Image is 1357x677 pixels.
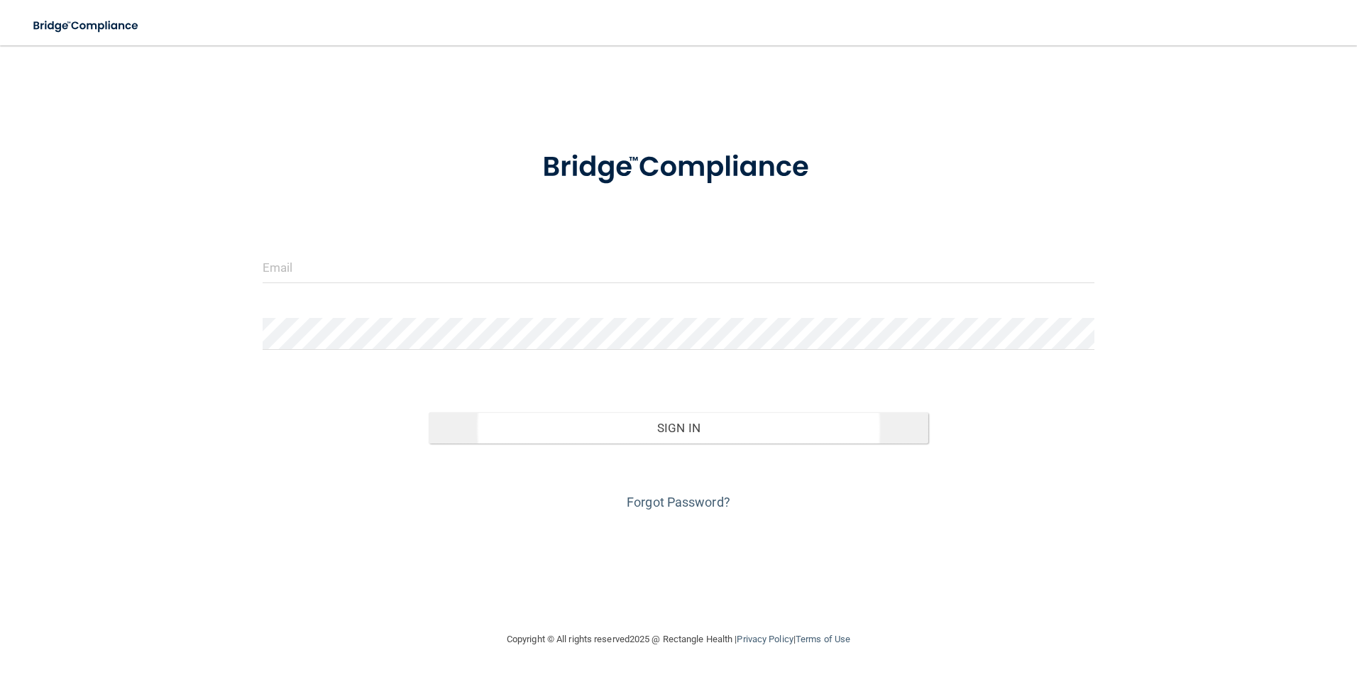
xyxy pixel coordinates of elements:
[796,634,850,644] a: Terms of Use
[737,634,793,644] a: Privacy Policy
[513,131,844,204] img: bridge_compliance_login_screen.278c3ca4.svg
[263,251,1095,283] input: Email
[429,412,928,444] button: Sign In
[21,11,152,40] img: bridge_compliance_login_screen.278c3ca4.svg
[627,495,730,510] a: Forgot Password?
[419,617,938,662] div: Copyright © All rights reserved 2025 @ Rectangle Health | |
